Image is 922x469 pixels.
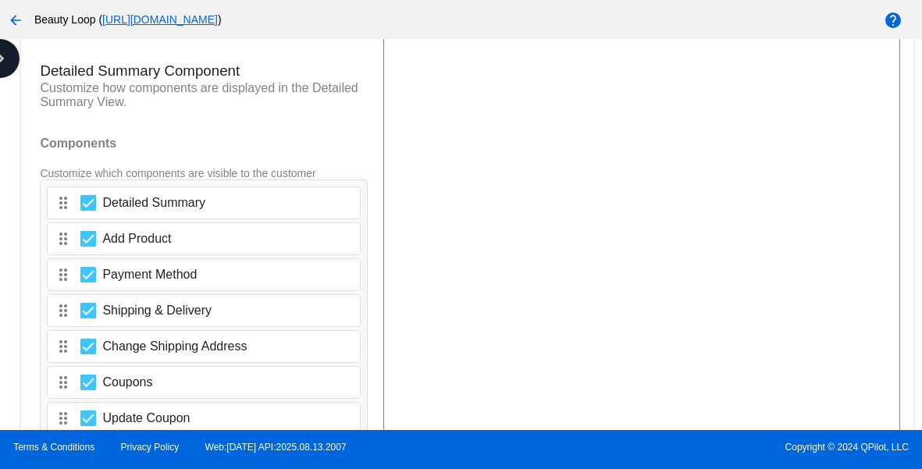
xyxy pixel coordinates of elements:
mat-icon: drag_indicator [54,409,73,428]
a: [URL][DOMAIN_NAME] [102,13,218,26]
h4: Components [40,137,368,151]
a: Privacy Policy [121,442,180,453]
mat-icon: drag_indicator [54,337,73,356]
span: Shipping & Delivery [102,301,212,320]
mat-icon: drag_indicator [54,373,73,392]
p: Customize which components are visible to the customer [40,167,368,179]
p: Customize how components are displayed in the Detailed Summary View. [40,81,368,109]
span: Update Coupon [102,409,190,428]
span: Coupons [102,373,152,392]
span: Add Product [102,229,171,248]
mat-icon: drag_indicator [54,229,73,248]
span: Beauty Loop ( ) [34,13,222,26]
span: Detailed Summary [102,194,205,212]
span: Payment Method [102,265,197,284]
span: Copyright © 2024 QPilot, LLC [475,442,909,453]
a: Web:[DATE] API:2025.08.13.2007 [205,442,347,453]
mat-icon: arrow_back [6,11,25,30]
span: Change Shipping Address [102,337,247,356]
h3: Detailed Summary Component [40,62,368,80]
mat-icon: drag_indicator [54,301,73,320]
a: Terms & Conditions [13,442,94,453]
mat-icon: drag_indicator [54,194,73,212]
mat-icon: help [884,11,902,30]
mat-icon: drag_indicator [54,265,73,284]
